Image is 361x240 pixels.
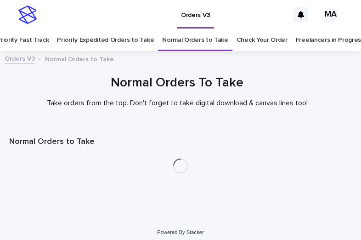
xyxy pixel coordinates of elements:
[237,29,288,51] a: Check Your Order
[57,29,154,51] a: Priority Expedited Orders to Take
[5,53,35,63] a: Orders V3
[18,6,37,24] img: stacker-logo-s-only.png
[157,229,203,235] a: Powered By Stacker
[9,137,352,148] h1: Normal Orders to Take
[9,74,345,91] h1: Normal Orders To Take
[162,29,228,51] a: Normal Orders to Take
[323,7,338,22] div: MA
[9,99,345,108] p: Take orders from the top. Don't forget to take digital download & canvas lines too!
[45,53,114,63] p: Normal Orders to Take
